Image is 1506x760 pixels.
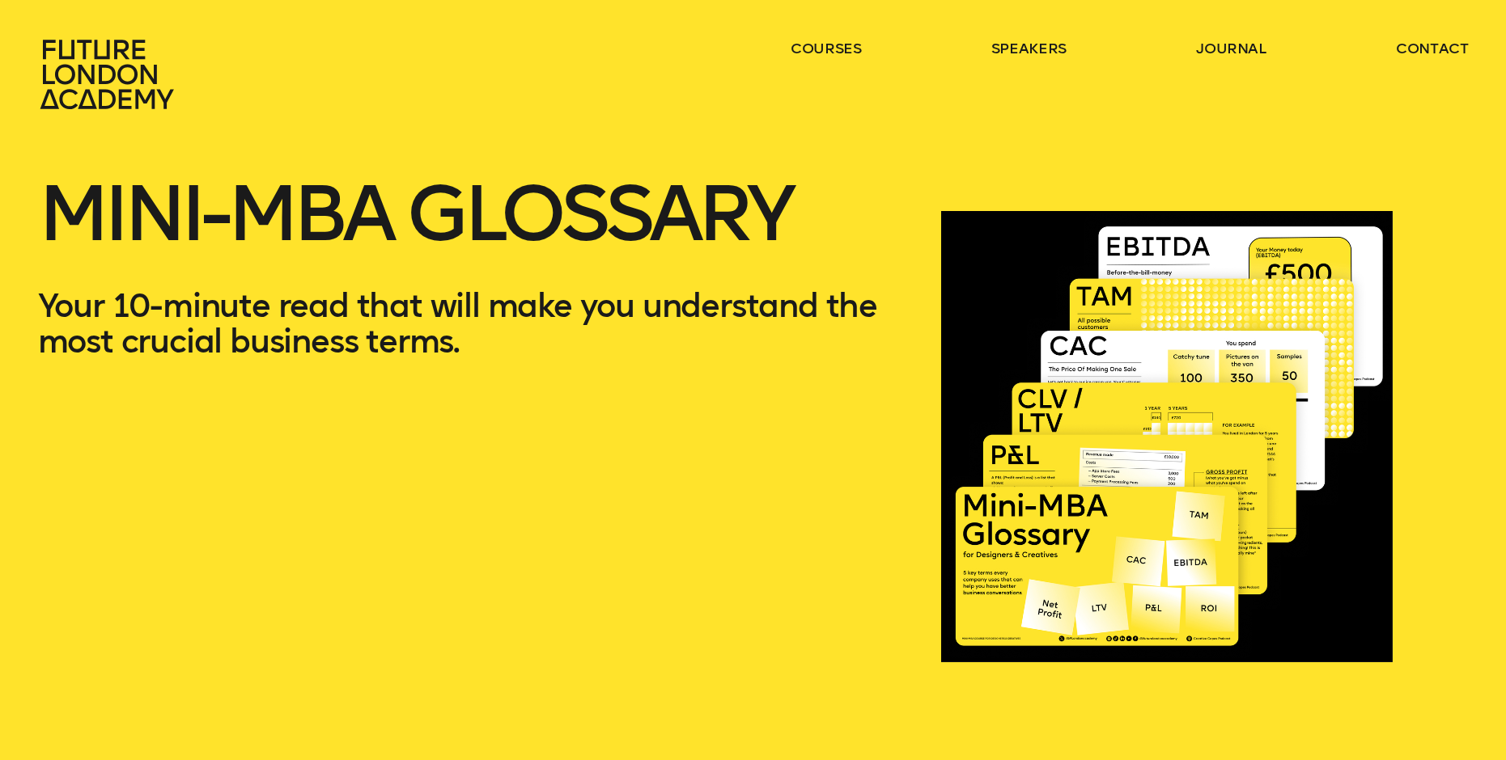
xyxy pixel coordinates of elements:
[1396,39,1469,58] a: contact
[991,39,1067,58] a: speakers
[791,39,862,58] a: courses
[38,288,904,359] p: Your 10-minute read that will make you understand the most crucial business terms.
[1196,39,1266,58] a: journal
[38,178,904,288] h1: Mini-MBA Glossary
